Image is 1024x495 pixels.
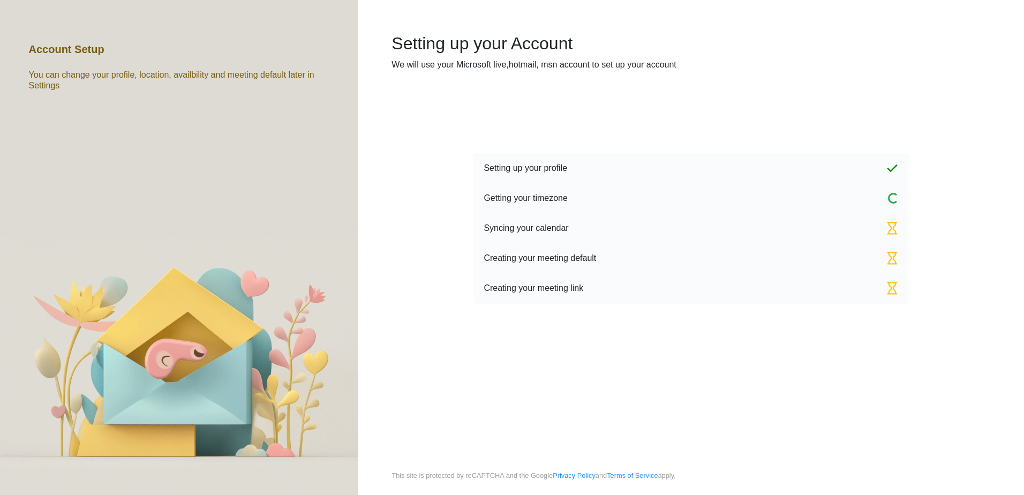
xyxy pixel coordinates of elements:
h2: Setting up your Account [391,33,991,54]
td: Creating your meeting link [473,273,778,303]
a: Privacy Policy [553,471,596,479]
td: Setting up your profile [473,153,778,183]
td: Creating your meeting default [473,243,778,273]
h6: You can change your profile, location, availbility and meeting default later in Settings [29,70,330,90]
td: Getting your timezone [473,183,778,213]
div: We will use your Microsoft live,hotmail, msn account to set up your account [391,58,991,71]
td: Syncing your calendar [473,213,778,243]
h5: Account Setup [29,43,104,56]
a: Terms of Service [607,471,658,479]
small: This site is protected by reCAPTCHA and the Google and apply. [391,470,675,495]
